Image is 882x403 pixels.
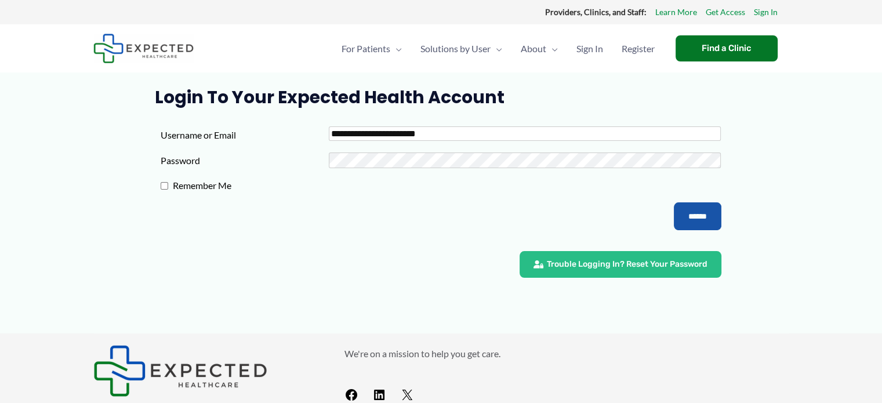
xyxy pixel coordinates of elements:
[344,345,789,362] p: We're on a mission to help you get care.
[655,5,697,20] a: Learn More
[332,28,664,69] nav: Primary Site Navigation
[546,28,558,69] span: Menu Toggle
[161,126,329,144] label: Username or Email
[332,28,411,69] a: For PatientsMenu Toggle
[545,7,647,17] strong: Providers, Clinics, and Staff:
[155,87,727,108] h1: Login to Your Expected Health Account
[622,28,655,69] span: Register
[93,34,194,63] img: Expected Healthcare Logo - side, dark font, small
[706,5,745,20] a: Get Access
[612,28,664,69] a: Register
[390,28,402,69] span: Menu Toggle
[93,345,315,397] aside: Footer Widget 1
[520,251,721,278] a: Trouble Logging In? Reset Your Password
[676,35,778,61] a: Find a Clinic
[161,152,329,169] label: Password
[491,28,502,69] span: Menu Toggle
[567,28,612,69] a: Sign In
[521,28,546,69] span: About
[547,260,707,268] span: Trouble Logging In? Reset Your Password
[511,28,567,69] a: AboutMenu Toggle
[754,5,778,20] a: Sign In
[576,28,603,69] span: Sign In
[93,345,267,397] img: Expected Healthcare Logo - side, dark font, small
[168,177,336,194] label: Remember Me
[411,28,511,69] a: Solutions by UserMenu Toggle
[342,28,390,69] span: For Patients
[420,28,491,69] span: Solutions by User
